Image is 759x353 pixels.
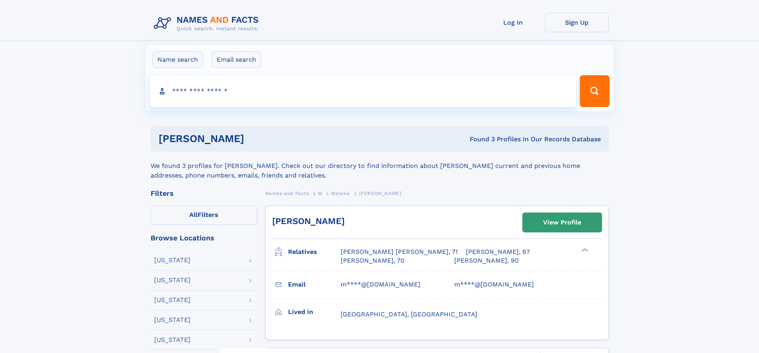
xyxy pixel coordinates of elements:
span: [GEOGRAPHIC_DATA], [GEOGRAPHIC_DATA] [341,310,477,318]
h3: Email [288,278,341,291]
h3: Relatives [288,245,341,259]
span: M [318,191,322,196]
div: [US_STATE] [154,317,190,323]
a: [PERSON_NAME] [272,216,345,226]
label: Email search [212,51,261,68]
a: [PERSON_NAME], 70 [341,256,404,265]
div: Found 3 Profiles In Our Records Database [357,135,601,144]
a: [PERSON_NAME] [PERSON_NAME], 71 [341,248,458,256]
div: Browse Locations [151,234,257,242]
label: Filters [151,206,257,225]
div: ❯ [579,248,589,253]
a: Log In [481,13,545,32]
a: M [318,188,322,198]
h1: [PERSON_NAME] [159,134,357,144]
div: [US_STATE] [154,337,190,343]
span: Mateka [331,191,350,196]
button: Search Button [580,75,609,107]
img: Logo Names and Facts [151,13,265,34]
div: Filters [151,190,257,197]
input: search input [150,75,577,107]
span: [PERSON_NAME] [359,191,402,196]
span: All [189,211,198,218]
a: [PERSON_NAME], 90 [454,256,519,265]
div: We found 3 profiles for [PERSON_NAME]. Check out our directory to find information about [PERSON_... [151,152,609,180]
label: Name search [152,51,203,68]
div: [US_STATE] [154,277,190,283]
div: [US_STATE] [154,257,190,263]
a: Names and Facts [265,188,309,198]
a: View Profile [523,213,602,232]
h3: Lived in [288,305,341,319]
div: View Profile [543,213,581,232]
a: Mateka [331,188,350,198]
a: Sign Up [545,13,609,32]
a: [PERSON_NAME], 67 [466,248,530,256]
div: [US_STATE] [154,297,190,303]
